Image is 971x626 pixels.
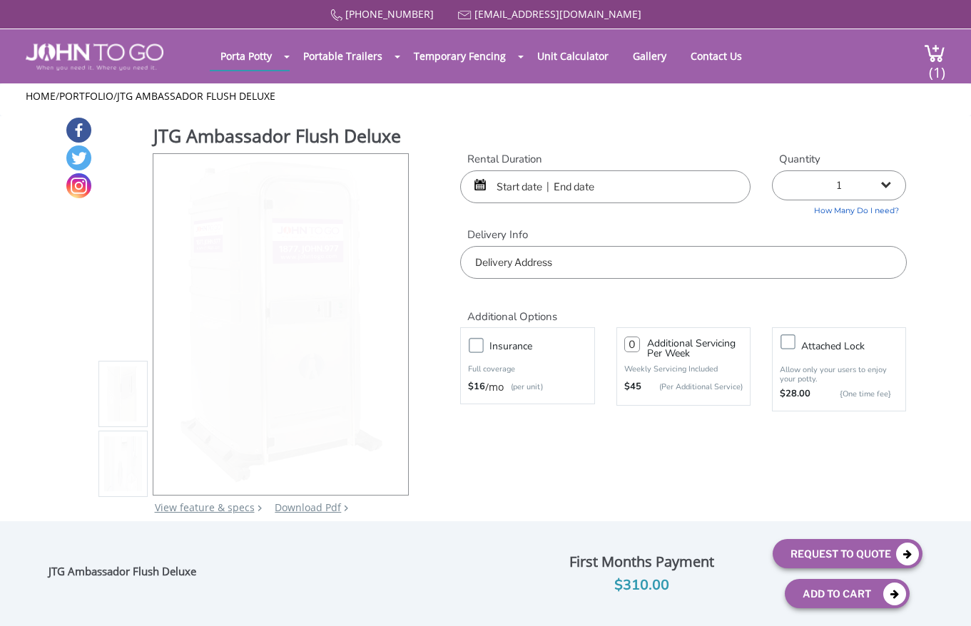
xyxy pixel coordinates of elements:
[474,7,641,21] a: [EMAIL_ADDRESS][DOMAIN_NAME]
[647,339,743,359] h3: Additional Servicing Per Week
[155,501,255,514] a: View feature & specs
[622,42,677,70] a: Gallery
[641,381,743,392] p: (Per Additional Service)
[785,579,910,608] button: Add To Cart
[489,337,601,355] h3: Insurance
[772,200,906,217] a: How Many Do I need?
[468,362,586,376] p: Full coverage
[928,51,945,82] span: (1)
[26,43,163,71] img: JOHN to go
[521,550,761,574] div: First Months Payment
[403,42,517,70] a: Temporary Fencing
[330,9,342,21] img: Call
[172,154,390,490] img: Product
[293,42,393,70] a: Portable Trailers
[527,42,619,70] a: Unit Calculator
[345,7,434,21] a: [PHONE_NUMBER]
[680,42,753,70] a: Contact Us
[780,387,810,401] strong: $28.00
[258,505,262,511] img: right arrow icon
[210,42,283,70] a: Porta Potty
[460,246,906,279] input: Delivery Address
[624,364,743,374] p: Weekly Servicing Included
[468,380,485,394] strong: $16
[460,227,906,242] label: Delivery Info
[26,89,56,103] a: Home
[504,380,543,394] p: (per unit)
[458,11,472,20] img: Mail
[59,89,113,103] a: Portfolio
[460,170,751,203] input: Start date | End date
[275,501,341,514] a: Download Pdf
[460,293,906,324] h2: Additional Options
[344,505,348,511] img: chevron.png
[624,337,640,352] input: 0
[914,569,971,626] button: Live Chat
[521,574,761,597] div: $310.00
[924,43,945,63] img: cart a
[66,173,91,198] a: Instagram
[117,89,275,103] a: JTG Ambassador Flush Deluxe
[780,365,898,384] p: Allow only your users to enjoy your potty.
[66,118,91,143] a: Facebook
[818,387,891,401] p: {One time fee}
[773,539,922,568] button: Request To Quote
[460,152,751,167] label: Rental Duration
[468,380,586,394] div: /mo
[772,152,906,167] label: Quantity
[624,380,641,394] strong: $45
[104,229,143,565] img: Product
[26,89,945,103] ul: / /
[98,518,410,533] div: Colors may vary
[66,145,91,170] a: Twitter
[801,337,912,355] h3: Attached lock
[153,123,410,152] h1: JTG Ambassador Flush Deluxe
